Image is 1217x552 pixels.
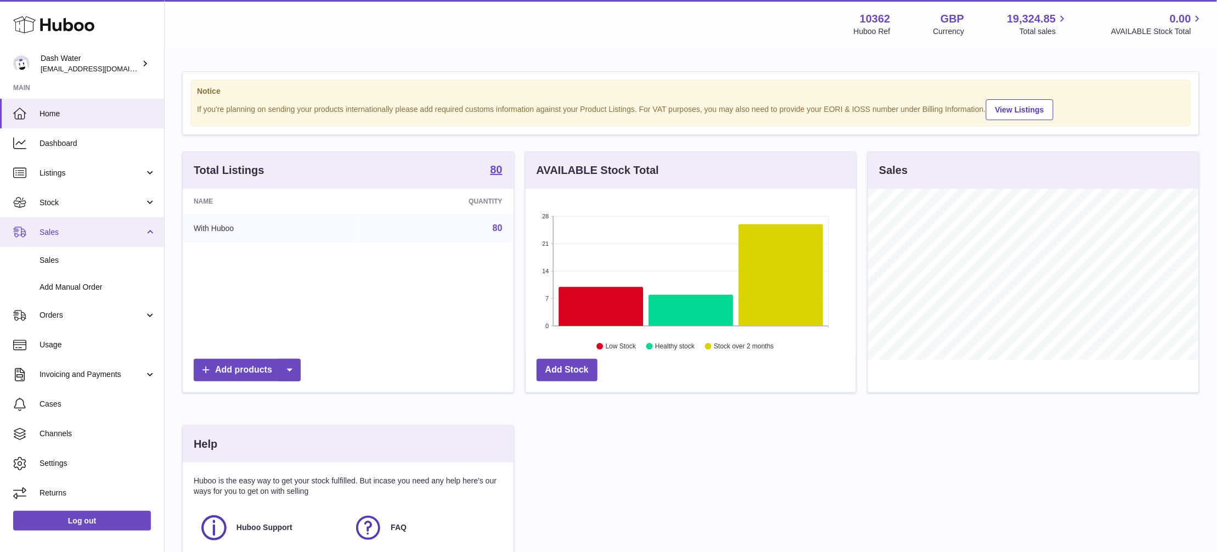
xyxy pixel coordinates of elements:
span: Huboo Support [236,522,292,533]
strong: 10362 [860,12,891,26]
text: 28 [542,213,549,219]
span: 19,324.85 [1007,12,1056,26]
text: Low Stock [606,343,636,351]
h3: Help [194,437,217,452]
div: If you're planning on sending your products internationally please add required customs informati... [197,98,1185,120]
a: 0.00 AVAILABLE Stock Total [1111,12,1204,37]
a: 80 [490,164,502,177]
text: Stock over 2 months [714,343,774,351]
a: Add Stock [537,359,598,381]
span: Invoicing and Payments [40,369,144,380]
a: 19,324.85 Total sales [1007,12,1068,37]
text: 21 [542,240,549,247]
strong: Notice [197,86,1185,97]
text: 0 [545,323,549,329]
span: Orders [40,310,144,320]
p: Huboo is the easy way to get your stock fulfilled. But incase you need any help here's our ways f... [194,476,503,497]
span: FAQ [391,522,407,533]
strong: GBP [940,12,964,26]
h3: Total Listings [194,163,264,178]
img: bea@dash-water.com [13,55,30,72]
h3: Sales [879,163,908,178]
text: 14 [542,268,549,274]
a: Add products [194,359,301,381]
span: Returns [40,488,156,498]
th: Name [183,189,357,214]
span: Total sales [1019,26,1068,37]
span: Home [40,109,156,119]
span: Sales [40,227,144,238]
span: Dashboard [40,138,156,149]
span: [EMAIL_ADDRESS][DOMAIN_NAME] [41,64,161,73]
span: Add Manual Order [40,282,156,292]
h3: AVAILABLE Stock Total [537,163,659,178]
span: 0.00 [1170,12,1191,26]
span: Sales [40,255,156,266]
a: 80 [493,223,503,233]
a: View Listings [986,99,1053,120]
span: Listings [40,168,144,178]
div: Dash Water [41,53,139,74]
th: Quantity [357,189,514,214]
a: Log out [13,511,151,531]
strong: 80 [490,164,502,175]
span: Stock [40,198,144,208]
text: Healthy stock [655,343,695,351]
span: Usage [40,340,156,350]
div: Currency [933,26,965,37]
td: With Huboo [183,214,357,243]
span: AVAILABLE Stock Total [1111,26,1204,37]
a: Huboo Support [199,513,342,543]
span: Settings [40,458,156,469]
span: Channels [40,429,156,439]
a: FAQ [353,513,497,543]
span: Cases [40,399,156,409]
div: Huboo Ref [854,26,891,37]
text: 7 [545,295,549,302]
